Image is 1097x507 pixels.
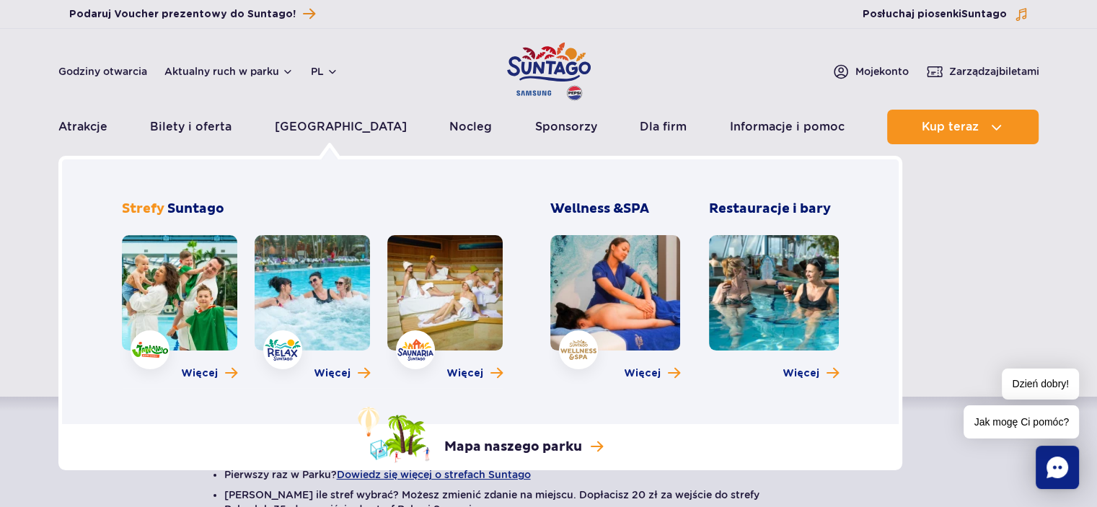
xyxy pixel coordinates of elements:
[535,110,597,144] a: Sponsorzy
[926,63,1039,80] a: Zarządzajbiletami
[164,66,294,77] button: Aktualny ruch w parku
[1002,369,1079,400] span: Dzień dobry!
[122,200,164,217] span: Strefy
[275,110,407,144] a: [GEOGRAPHIC_DATA]
[855,64,909,79] span: Moje konto
[150,110,232,144] a: Bilety i oferta
[623,200,649,217] span: SPA
[311,64,338,79] button: pl
[922,120,979,133] span: Kup teraz
[730,110,845,144] a: Informacje i pomoc
[444,438,582,456] p: Mapa naszego parku
[181,366,218,381] span: Więcej
[832,63,909,80] a: Mojekonto
[446,366,483,381] span: Więcej
[449,110,492,144] a: Nocleg
[446,366,503,381] a: Więcej o strefie Saunaria
[624,366,680,381] a: Więcej o Wellness & SPA
[181,366,237,381] a: Więcej o strefie Jamango
[949,64,1039,79] span: Zarządzaj biletami
[58,110,107,144] a: Atrakcje
[783,366,839,381] a: Więcej o Restauracje i bary
[624,366,661,381] span: Więcej
[314,366,351,381] span: Więcej
[783,366,819,381] span: Więcej
[550,200,649,217] span: Wellness &
[358,407,603,463] a: Mapa naszego parku
[58,64,147,79] a: Godziny otwarcia
[709,200,839,218] h3: Restauracje i bary
[1036,446,1079,489] div: Chat
[964,405,1079,438] span: Jak mogę Ci pomóc?
[167,200,224,217] span: Suntago
[887,110,1039,144] button: Kup teraz
[640,110,687,144] a: Dla firm
[314,366,370,381] a: Więcej o strefie Relax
